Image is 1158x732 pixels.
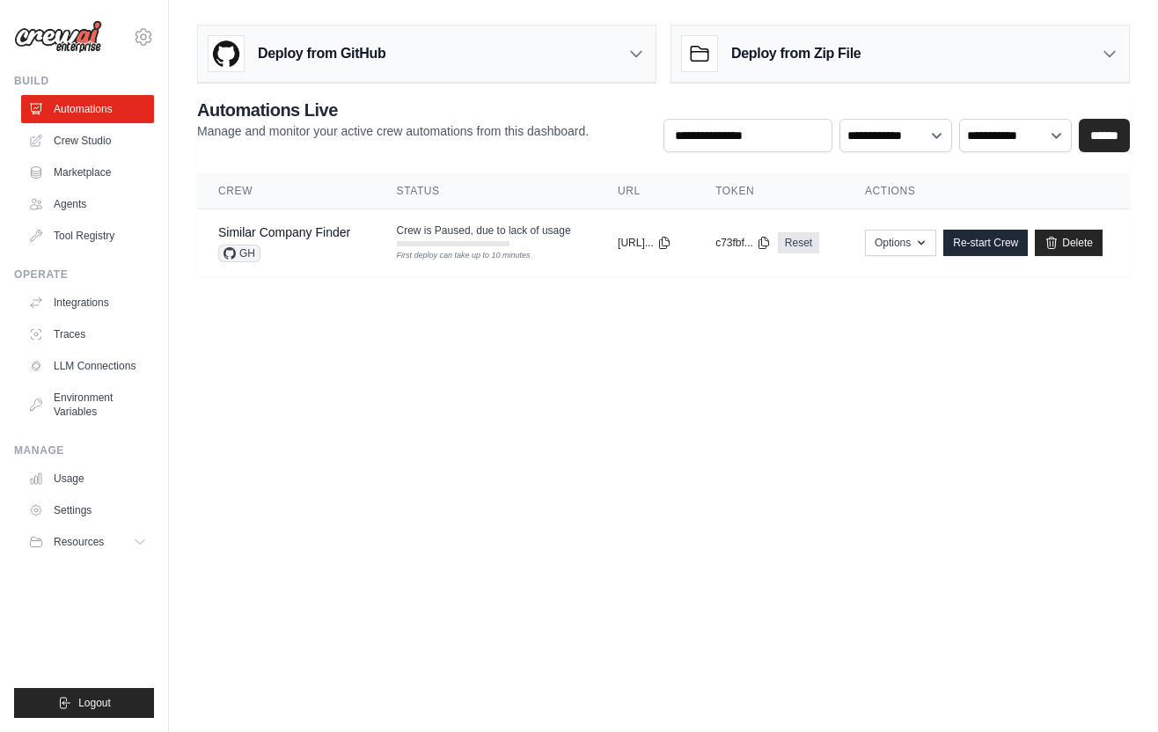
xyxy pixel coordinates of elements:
[21,320,154,348] a: Traces
[14,267,154,282] div: Operate
[865,230,936,256] button: Options
[376,173,597,209] th: Status
[54,535,104,549] span: Resources
[14,688,154,718] button: Logout
[21,190,154,218] a: Agents
[397,223,571,238] span: Crew is Paused, due to lack of usage
[209,36,244,71] img: GitHub Logo
[218,225,350,239] a: Similar Company Finder
[78,696,111,710] span: Logout
[258,43,385,64] h3: Deploy from GitHub
[21,95,154,123] a: Automations
[694,173,844,209] th: Token
[14,74,154,88] div: Build
[778,232,819,253] a: Reset
[21,384,154,426] a: Environment Variables
[218,245,260,262] span: GH
[21,127,154,155] a: Crew Studio
[731,43,861,64] h3: Deploy from Zip File
[21,222,154,250] a: Tool Registry
[597,173,694,209] th: URL
[1035,230,1103,256] a: Delete
[14,443,154,457] div: Manage
[397,250,509,262] div: First deploy can take up to 10 minutes
[197,122,589,140] p: Manage and monitor your active crew automations from this dashboard.
[21,158,154,187] a: Marketplace
[715,236,771,250] button: c73fbf...
[14,20,102,54] img: Logo
[844,173,1130,209] th: Actions
[21,465,154,493] a: Usage
[21,289,154,317] a: Integrations
[21,528,154,556] button: Resources
[21,352,154,380] a: LLM Connections
[21,496,154,524] a: Settings
[197,98,589,122] h2: Automations Live
[197,173,376,209] th: Crew
[943,230,1028,256] a: Re-start Crew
